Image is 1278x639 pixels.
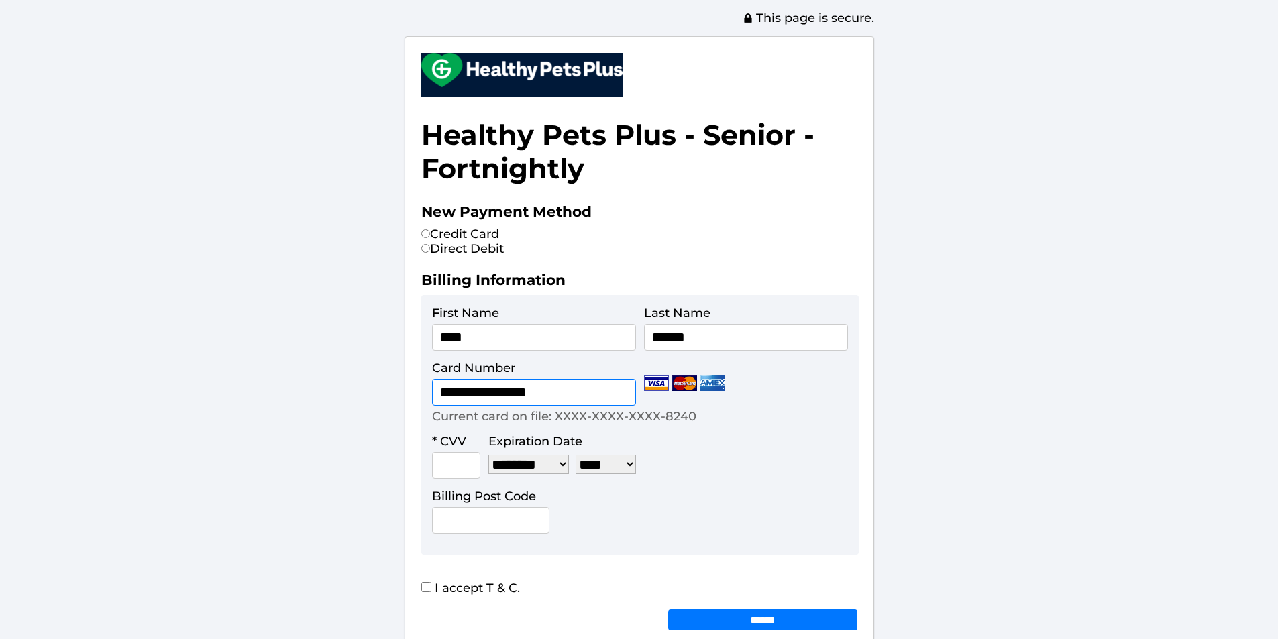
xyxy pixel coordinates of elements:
img: Mastercard [672,375,697,391]
h2: Billing Information [421,271,857,295]
label: I accept T & C. [421,581,520,595]
label: Credit Card [421,227,499,241]
h2: New Payment Method [421,202,857,227]
label: * CVV [432,434,466,449]
img: Amex [700,375,725,391]
img: Visa [644,375,669,391]
input: I accept T & C. [421,582,431,592]
label: Last Name [644,306,710,321]
label: Billing Post Code [432,489,536,504]
label: Direct Debit [421,241,504,256]
p: Current card on file: XXXX-XXXX-XXXX-8240 [432,409,696,424]
input: Credit Card [421,229,430,238]
label: Card Number [432,361,515,375]
h1: Healthy Pets Plus - Senior - Fortnightly [421,111,857,192]
label: First Name [432,306,499,321]
span: This page is secure. [743,11,874,25]
img: small.png [421,53,623,87]
input: Direct Debit [421,244,430,253]
label: Expiration Date [488,434,582,449]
